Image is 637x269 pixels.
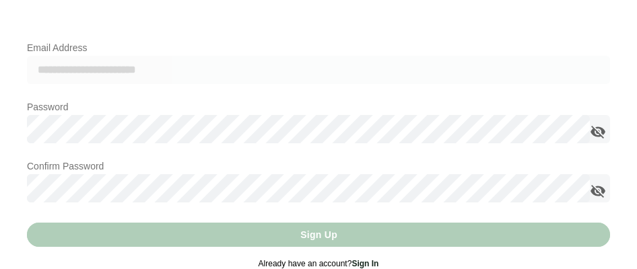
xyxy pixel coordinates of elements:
[590,124,606,140] i: appended action
[27,40,610,56] p: Email Address
[590,183,606,199] i: appended action
[27,99,610,115] p: Password
[351,259,378,268] a: Sign In
[259,259,379,268] span: Already have an account?
[27,158,610,174] p: Confirm Password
